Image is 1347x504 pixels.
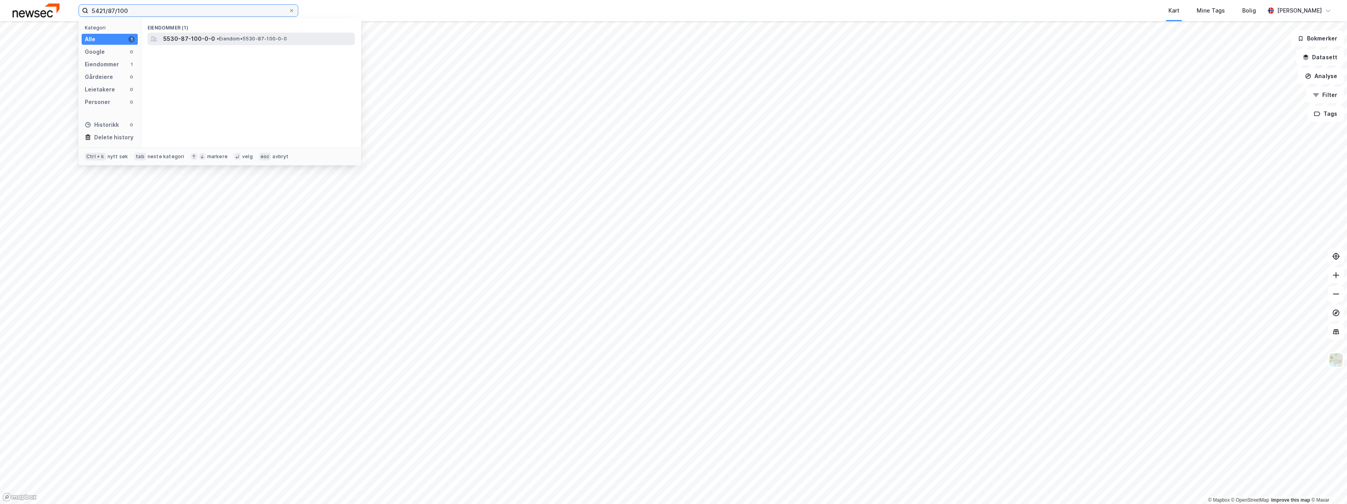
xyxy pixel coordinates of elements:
[134,153,146,161] div: tab
[128,86,135,93] div: 0
[1298,68,1344,84] button: Analyse
[1231,497,1269,503] a: OpenStreetMap
[1296,49,1344,65] button: Datasett
[1208,497,1230,503] a: Mapbox
[1329,352,1343,367] img: Z
[217,36,287,42] span: Eiendom • 5530-87-100-0-0
[207,153,228,160] div: markere
[2,493,37,502] a: Mapbox homepage
[259,153,271,161] div: esc
[1308,466,1347,504] div: Kontrollprogram for chat
[128,61,135,68] div: 1
[1168,6,1179,15] div: Kart
[85,153,106,161] div: Ctrl + k
[242,153,253,160] div: velg
[1277,6,1322,15] div: [PERSON_NAME]
[108,153,128,160] div: nytt søk
[217,36,219,42] span: •
[85,47,105,57] div: Google
[85,85,115,94] div: Leietakere
[128,49,135,55] div: 0
[272,153,288,160] div: avbryt
[128,36,135,42] div: 1
[128,99,135,105] div: 0
[94,133,133,142] div: Delete history
[1197,6,1225,15] div: Mine Tags
[85,120,119,130] div: Historikk
[1307,106,1344,122] button: Tags
[1291,31,1344,46] button: Bokmerker
[88,5,288,16] input: Søk på adresse, matrikkel, gårdeiere, leietakere eller personer
[163,34,215,44] span: 5530-87-100-0-0
[148,153,184,160] div: neste kategori
[85,72,113,82] div: Gårdeiere
[85,60,119,69] div: Eiendommer
[1242,6,1256,15] div: Bolig
[1308,466,1347,504] iframe: Chat Widget
[1306,87,1344,103] button: Filter
[128,74,135,80] div: 0
[13,4,60,17] img: newsec-logo.f6e21ccffca1b3a03d2d.png
[85,35,95,44] div: Alle
[1271,497,1310,503] a: Improve this map
[85,25,138,31] div: Kategori
[141,18,361,33] div: Eiendommer (1)
[128,122,135,128] div: 0
[85,97,110,107] div: Personer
